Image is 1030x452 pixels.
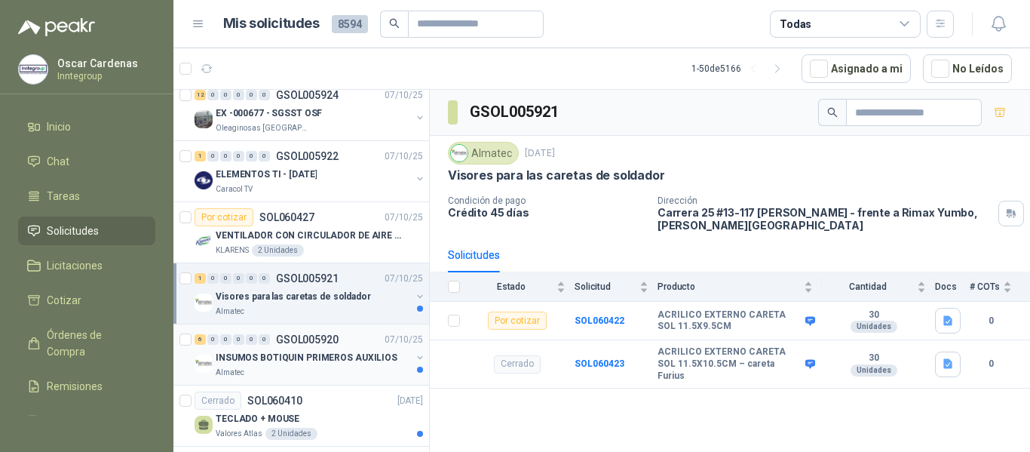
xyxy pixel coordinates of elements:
a: SOL060422 [575,315,624,326]
span: Inicio [47,118,71,135]
img: Company Logo [195,294,213,312]
div: Por cotizar [195,208,253,226]
span: Estado [469,281,553,292]
p: Carrera 25 #13-117 [PERSON_NAME] - frente a Rimax Yumbo , [PERSON_NAME][GEOGRAPHIC_DATA] [658,206,992,232]
p: Almatec [216,306,244,318]
span: Órdenes de Compra [47,327,141,360]
a: Órdenes de Compra [18,321,155,366]
div: 0 [220,151,231,161]
p: GSOL005924 [276,90,339,100]
span: 8594 [332,15,368,33]
p: [DATE] [397,394,423,408]
b: 30 [822,352,926,364]
p: Crédito 45 días [448,206,645,219]
div: 2 Unidades [265,428,317,440]
div: Unidades [851,364,897,377]
span: Solicitudes [47,223,99,239]
p: Dirección [658,195,992,206]
a: 12 0 0 0 0 0 GSOL00592407/10/25 Company LogoEX -000677 - SGSST OSFOleaginosas [GEOGRAPHIC_DATA][P... [195,86,426,134]
img: Logo peakr [18,18,95,36]
p: Oscar Cardenas [57,58,152,69]
h3: GSOL005921 [470,100,561,124]
a: Licitaciones [18,251,155,280]
span: Solicitud [575,281,636,292]
div: 0 [207,151,219,161]
p: Valores Atlas [216,428,262,440]
p: [DATE] [525,146,555,161]
p: Inntegroup [57,72,152,81]
p: 07/10/25 [385,272,423,286]
div: Por cotizar [488,312,547,330]
div: 0 [246,273,257,284]
div: 0 [259,90,270,100]
div: 0 [207,334,219,345]
th: Solicitud [575,272,658,302]
div: 0 [259,151,270,161]
span: Cantidad [822,281,914,292]
div: 1 [195,273,206,284]
p: SOL060410 [247,395,302,406]
div: Cerrado [494,355,541,374]
th: Producto [658,272,822,302]
a: 1 0 0 0 0 0 GSOL00592107/10/25 Company LogoVisores para las caretas de soldadorAlmatec [195,269,426,318]
div: 0 [220,273,231,284]
p: 07/10/25 [385,333,423,347]
b: ACRILICO EXTERNO CARETA SOL 11.5X9.5CM [658,309,802,333]
a: Chat [18,147,155,176]
a: Inicio [18,112,155,141]
p: Condición de pago [448,195,645,206]
div: 0 [220,334,231,345]
span: Licitaciones [47,257,103,274]
div: 0 [246,334,257,345]
span: Producto [658,281,801,292]
p: SOL060427 [259,212,314,223]
a: CerradoSOL060410[DATE] TECLADO + MOUSEValores Atlas2 Unidades [173,386,429,447]
b: 0 [970,314,1012,328]
p: 07/10/25 [385,211,423,225]
div: 0 [233,151,244,161]
b: 0 [970,357,1012,371]
span: Configuración [47,413,113,429]
div: 0 [233,90,244,100]
img: Company Logo [19,55,48,84]
a: 6 0 0 0 0 0 GSOL00592007/10/25 Company LogoINSUMOS BOTIQUIN PRIMEROS AUXILIOSAlmatec [195,331,426,379]
a: SOL060423 [575,358,624,369]
div: 12 [195,90,206,100]
div: 6 [195,334,206,345]
span: # COTs [970,281,1000,292]
div: 0 [246,151,257,161]
p: Oleaginosas [GEOGRAPHIC_DATA][PERSON_NAME] [216,122,311,134]
span: Tareas [47,188,80,204]
img: Company Logo [195,171,213,189]
div: 2 Unidades [252,244,304,257]
p: KLARENS [216,244,249,257]
img: Company Logo [195,355,213,373]
th: Cantidad [822,272,935,302]
a: Tareas [18,182,155,211]
p: Visores para las caretas de soldador [216,290,371,304]
p: Caracol TV [216,183,253,195]
div: 0 [259,273,270,284]
p: GSOL005921 [276,273,339,284]
a: 1 0 0 0 0 0 GSOL00592207/10/25 Company LogoELEMENTOS TI - [DATE]Caracol TV [195,147,426,195]
p: 07/10/25 [385,88,423,103]
p: GSOL005920 [276,334,339,345]
h1: Mis solicitudes [223,13,320,35]
div: 0 [207,273,219,284]
p: Almatec [216,367,244,379]
button: No Leídos [923,54,1012,83]
span: search [827,107,838,118]
div: 1 [195,151,206,161]
a: Cotizar [18,286,155,315]
img: Company Logo [195,232,213,251]
div: 1 - 50 de 5166 [691,57,789,81]
p: TECLADO + MOUSE [216,412,299,426]
img: Company Logo [451,145,467,161]
a: Por cotizarSOL06042707/10/25 Company LogoVENTILADOR CON CIRCULADOR DE AIRE MULTIPROPOSITO XPOWER ... [173,202,429,263]
p: 07/10/25 [385,149,423,164]
div: 0 [207,90,219,100]
p: EX -000677 - SGSST OSF [216,106,322,121]
div: 0 [233,334,244,345]
a: Configuración [18,407,155,435]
